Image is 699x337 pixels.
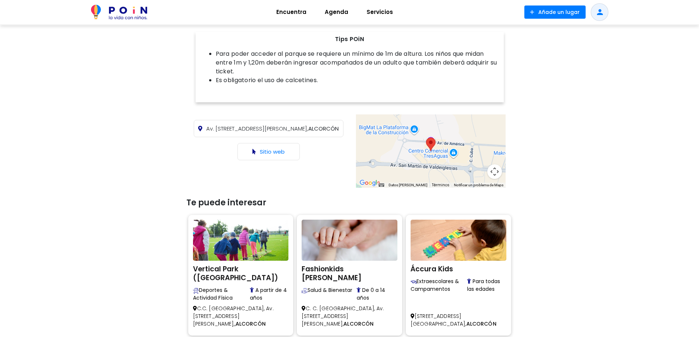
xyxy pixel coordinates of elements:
button: Controles de visualización del mapa [487,164,502,179]
a: Abre esta zona en Google Maps (se abre en una nueva ventana) [358,178,382,188]
li: Para poder acceder al parque se requiere un mínimo de 1m de altura. Los niños que midan entre 1m ... [216,50,498,76]
h2: Fashionkids [PERSON_NAME] [302,263,397,282]
a: Vertical Park (Tres Aguas) Vertical Park ([GEOGRAPHIC_DATA]) Desde natación hasta artes marciales... [193,220,289,331]
img: Áccura Kids [411,220,506,261]
span: ALCORCÓN [343,320,374,327]
img: Vertical Park (Tres Aguas) [193,220,289,261]
p: Tips POiN [201,35,498,44]
span: Av. [STREET_ADDRESS][PERSON_NAME], [206,125,308,132]
a: Agenda [316,3,357,21]
h3: Te puede interesar [186,198,513,208]
img: Encuentra centros educativos, academias y actividades extraescolares para niños de 0 a 10 años. F... [411,279,416,285]
h2: Vertical Park ([GEOGRAPHIC_DATA]) [193,263,289,282]
button: Combinaciones de teclas [379,183,384,188]
img: Busca centros de salud, clínicas, psicólogos y espacios de bienestar adaptados a las necesidades ... [302,288,307,294]
a: Sitio web [260,148,285,155]
span: De 0 a 14 años [357,286,397,302]
button: Datos del mapa [389,183,427,188]
span: Para todas las edades [467,278,506,293]
p: C.C. [GEOGRAPHIC_DATA], Av. [STREET_ADDRESS][PERSON_NAME],, [193,302,289,331]
img: Google [358,178,382,188]
span: ALCORCÓN [206,125,339,132]
img: Desde natación hasta artes marciales, POiN te muestra espacios seguros y adaptados para fomentar ... [193,288,199,294]
span: ALCORCÓN [466,320,496,327]
img: POiN [91,5,147,19]
span: ALCORCÓN [236,320,266,327]
img: Fashionkids Alarcón [302,220,397,261]
a: Términos (se abre en una nueva pestaña) [432,182,449,188]
a: Áccura Kids Áccura Kids Encuentra centros educativos, academias y actividades extraescolares para... [411,220,506,331]
a: Notificar un problema de Maps [454,183,503,187]
span: Salud & Bienestar [302,286,357,302]
li: Es obligatorio el uso de calcetines. [216,76,498,85]
p: C. C. [GEOGRAPHIC_DATA], Av. [STREET_ADDRESS][PERSON_NAME], [302,302,397,331]
span: Deportes & Actividad Física [193,286,250,302]
h2: Áccura Kids [411,263,506,274]
button: Añade un lugar [524,6,586,19]
span: Extraescolares & Campamentos [411,278,467,293]
a: Encuentra [267,3,316,21]
span: Agenda [321,6,352,18]
a: Fashionkids Alarcón Fashionkids [PERSON_NAME] Busca centros de salud, clínicas, psicólogos y espa... [302,220,397,331]
a: Servicios [357,3,402,21]
span: A partir de 4 años [250,286,288,302]
span: Servicios [363,6,396,18]
span: Encuentra [273,6,310,18]
p: [STREET_ADDRESS][GEOGRAPHIC_DATA], [411,309,506,331]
